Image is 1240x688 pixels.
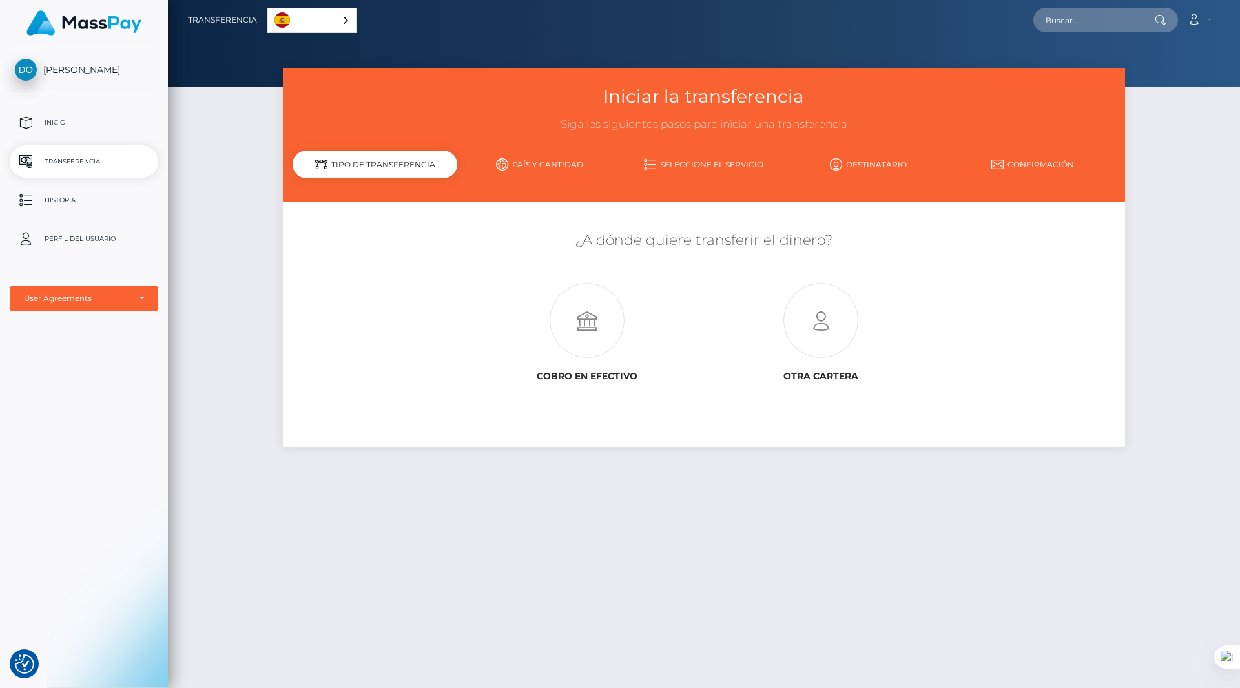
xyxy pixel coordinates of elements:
[10,223,158,255] a: Perfil del usuario
[714,371,928,382] h6: Otra cartera
[951,153,1115,176] a: Confirmación
[293,231,1115,251] h5: ¿A dónde quiere transferir el dinero?
[15,152,153,171] p: Transferencia
[293,84,1115,109] h3: Iniciar la transferencia
[10,184,158,216] a: Historia
[268,8,356,32] a: Español
[24,293,130,304] div: User Agreements
[15,113,153,132] p: Inicio
[10,286,158,311] button: User Agreements
[10,64,158,76] span: [PERSON_NAME]
[26,10,141,36] img: MassPay
[15,654,34,674] button: Consent Preferences
[15,654,34,674] img: Revisit consent button
[293,151,457,178] div: Tipo de transferencia
[1033,8,1155,32] input: Buscar...
[10,145,158,178] a: Transferencia
[15,191,153,210] p: Historia
[188,6,257,34] a: Transferencia
[786,153,951,176] a: Destinatario
[480,371,694,382] h6: Cobro en efectivo
[457,153,622,176] a: País y cantidad
[15,229,153,249] p: Perfil del usuario
[622,153,787,176] a: Seleccione el servicio
[293,117,1115,132] h3: Siga los siguientes pasos para iniciar una transferencia
[267,8,357,33] aside: Language selected: Español
[267,8,357,33] div: Language
[10,107,158,139] a: Inicio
